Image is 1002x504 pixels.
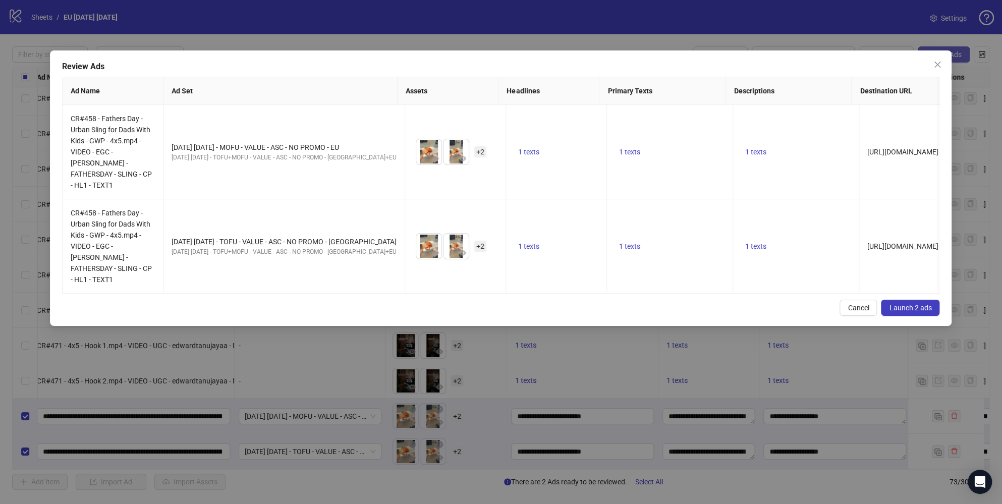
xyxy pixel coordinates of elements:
span: [URL][DOMAIN_NAME] [867,148,938,156]
div: [DATE] [DATE] - TOFU+MOFU - VALUE - ASC - NO PROMO - [GEOGRAPHIC_DATA]+EU [172,153,397,162]
span: 1 texts [745,148,766,156]
button: 1 texts [615,240,644,252]
button: 1 texts [741,146,770,158]
span: Cancel [848,304,869,312]
span: eye [432,155,439,162]
img: Asset 1 [416,234,441,259]
span: eye [459,249,466,256]
span: CR#458 - Fathers Day - Urban Sling for Dads With Kids - GWP - 4x5.mp4 - VIDEO - EGC - [PERSON_NAM... [71,209,152,284]
img: Asset 1 [416,139,441,164]
img: Asset 2 [443,234,469,259]
button: 1 texts [741,240,770,252]
button: Preview [457,247,469,259]
span: eye [432,249,439,256]
img: Asset 2 [443,139,469,164]
span: Launch 2 ads [889,304,932,312]
span: [URL][DOMAIN_NAME] [867,242,938,250]
span: 1 texts [619,148,640,156]
div: Open Intercom Messenger [968,470,992,494]
button: Preview [457,152,469,164]
th: Primary Texts [600,77,726,105]
span: + 2 [474,146,486,157]
div: Review Ads [62,61,939,73]
button: Preview [429,247,441,259]
button: 1 texts [514,146,543,158]
th: Headlines [499,77,600,105]
button: Close [930,57,946,73]
span: close [934,61,942,69]
span: 1 texts [619,242,640,250]
button: 1 texts [615,146,644,158]
th: Assets [398,77,499,105]
div: [DATE] [DATE] - MOFU - VALUE - ASC - NO PROMO - EU [172,142,397,153]
button: Cancel [840,300,877,316]
div: [DATE] [DATE] - TOFU - VALUE - ASC - NO PROMO - [GEOGRAPHIC_DATA] [172,236,397,247]
span: + 2 [474,241,486,252]
button: Launch 2 ads [881,300,940,316]
span: CR#458 - Fathers Day - Urban Sling for Dads With Kids - GWP - 4x5.mp4 - VIDEO - EGC - [PERSON_NAM... [71,115,152,189]
button: 1 texts [514,240,543,252]
th: Ad Set [163,77,398,105]
span: eye [459,155,466,162]
span: 1 texts [745,242,766,250]
button: Preview [429,152,441,164]
th: Descriptions [726,77,852,105]
th: Ad Name [63,77,163,105]
div: [DATE] [DATE] - TOFU+MOFU - VALUE - ASC - NO PROMO - [GEOGRAPHIC_DATA]+EU [172,247,397,257]
span: 1 texts [518,242,539,250]
span: 1 texts [518,148,539,156]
